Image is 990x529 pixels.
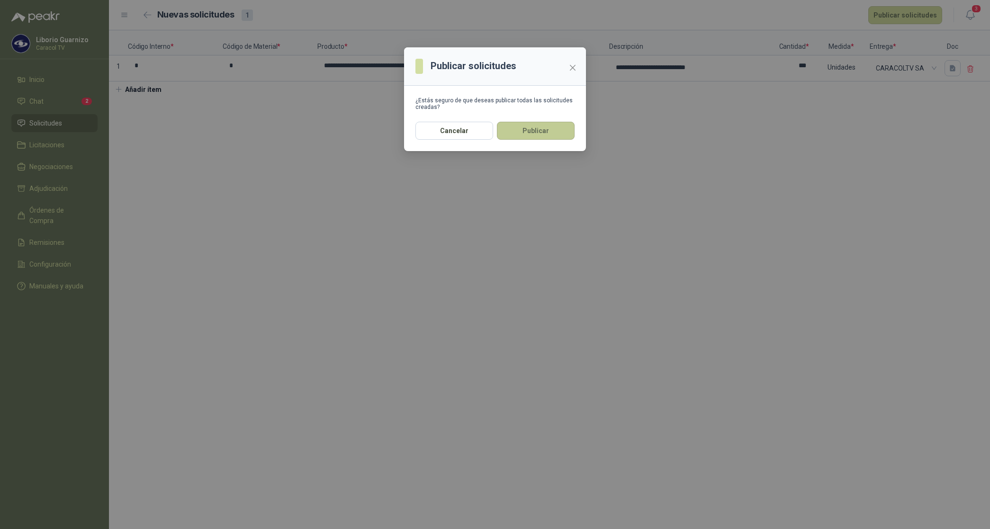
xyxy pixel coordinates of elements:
[431,59,516,73] h3: Publicar solicitudes
[415,122,493,140] button: Cancelar
[415,97,575,110] div: ¿Estás seguro de que deseas publicar todas las solicitudes creadas?
[565,60,580,75] button: Close
[569,64,576,72] span: close
[497,122,575,140] button: Publicar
